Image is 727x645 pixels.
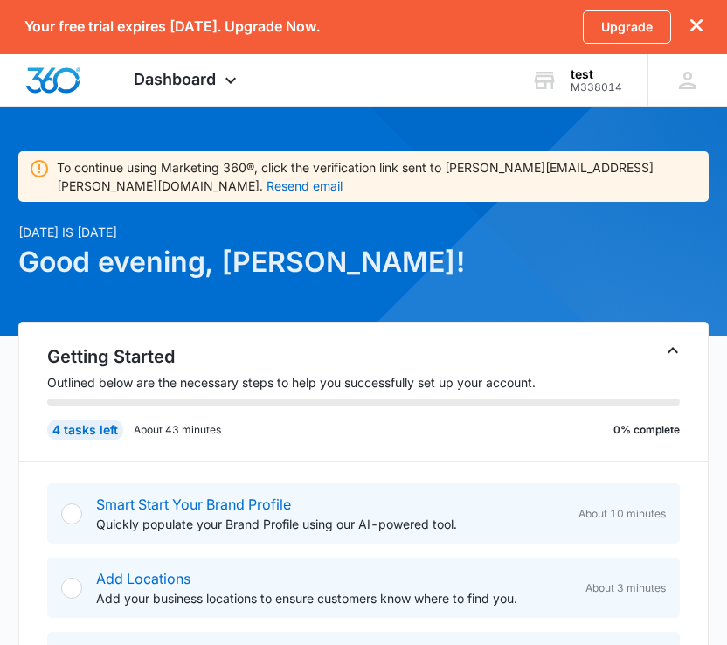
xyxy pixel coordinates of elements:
span: About 3 minutes [585,580,666,596]
a: Upgrade [583,10,671,44]
button: dismiss this dialog [690,18,703,35]
div: To continue using Marketing 360®, click the verification link sent to [PERSON_NAME][EMAIL_ADDRESS... [57,158,698,195]
a: Add Locations [96,570,190,587]
a: Smart Start Your Brand Profile [96,496,291,513]
div: Dashboard [107,54,267,106]
button: Resend email [267,180,343,192]
p: Quickly populate your Brand Profile using our AI-powered tool. [96,515,564,533]
p: Add your business locations to ensure customers know where to find you. [96,589,571,607]
p: [DATE] is [DATE] [18,223,709,241]
h2: Getting Started [47,343,680,370]
span: About 10 minutes [578,506,666,522]
span: Dashboard [134,70,216,88]
p: Your free trial expires [DATE]. Upgrade Now. [24,18,320,35]
div: account id [571,81,622,94]
h1: Good evening, [PERSON_NAME]! [18,241,709,283]
p: About 43 minutes [134,422,221,438]
div: account name [571,67,622,81]
div: 4 tasks left [47,420,123,440]
p: Outlined below are the necessary steps to help you successfully set up your account. [47,373,680,392]
p: 0% complete [613,422,680,438]
button: Toggle Collapse [662,340,683,361]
